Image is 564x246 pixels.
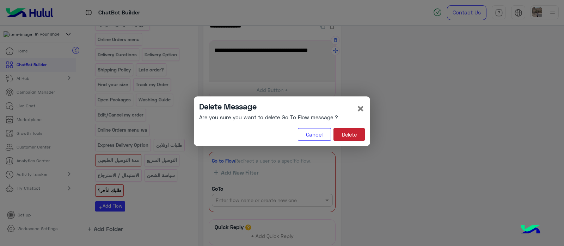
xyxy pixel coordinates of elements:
[199,114,338,120] h6: Are you sure you want to delete Go To Flow message ?
[518,218,543,242] img: hulul-logo.png
[199,102,338,111] h4: Delete Message
[333,128,365,141] button: Delete
[298,128,331,141] button: Cancel
[356,102,365,115] button: Close
[356,100,365,116] span: ×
